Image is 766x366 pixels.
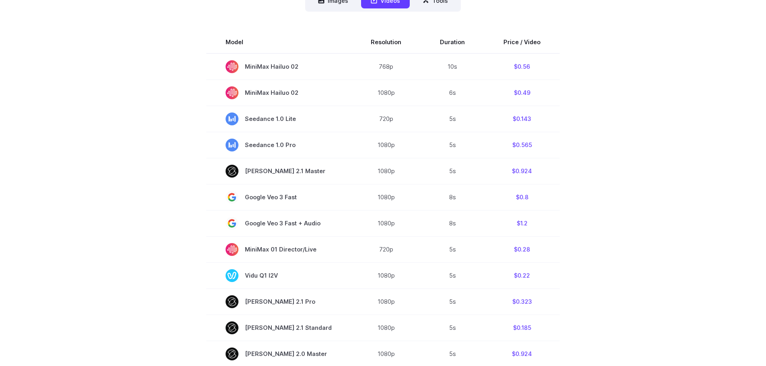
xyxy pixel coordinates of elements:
[351,80,421,106] td: 1080p
[226,269,332,282] span: Vidu Q1 I2V
[226,348,332,360] span: [PERSON_NAME] 2.0 Master
[421,262,484,288] td: 5s
[421,31,484,53] th: Duration
[421,80,484,106] td: 6s
[351,31,421,53] th: Resolution
[351,315,421,341] td: 1080p
[351,288,421,315] td: 1080p
[484,80,560,106] td: $0.49
[226,86,332,99] span: MiniMax Hailuo 02
[226,321,332,334] span: [PERSON_NAME] 2.1 Standard
[484,184,560,210] td: $0.8
[351,158,421,184] td: 1080p
[421,210,484,236] td: 8s
[351,53,421,80] td: 768p
[351,106,421,132] td: 720p
[351,132,421,158] td: 1080p
[226,217,332,230] span: Google Veo 3 Fast + Audio
[206,31,351,53] th: Model
[226,165,332,178] span: [PERSON_NAME] 2.1 Master
[421,132,484,158] td: 5s
[351,184,421,210] td: 1080p
[421,288,484,315] td: 5s
[226,139,332,151] span: Seedance 1.0 Pro
[351,210,421,236] td: 1080p
[484,236,560,262] td: $0.28
[226,295,332,308] span: [PERSON_NAME] 2.1 Pro
[226,191,332,204] span: Google Veo 3 Fast
[226,112,332,125] span: Seedance 1.0 Lite
[484,315,560,341] td: $0.185
[484,210,560,236] td: $1.2
[421,106,484,132] td: 5s
[484,288,560,315] td: $0.323
[421,184,484,210] td: 8s
[351,236,421,262] td: 720p
[351,262,421,288] td: 1080p
[421,236,484,262] td: 5s
[226,60,332,73] span: MiniMax Hailuo 02
[421,53,484,80] td: 10s
[484,106,560,132] td: $0.143
[421,158,484,184] td: 5s
[484,262,560,288] td: $0.22
[226,243,332,256] span: MiniMax 01 Director/Live
[484,31,560,53] th: Price / Video
[484,132,560,158] td: $0.565
[421,315,484,341] td: 5s
[484,158,560,184] td: $0.924
[484,53,560,80] td: $0.56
